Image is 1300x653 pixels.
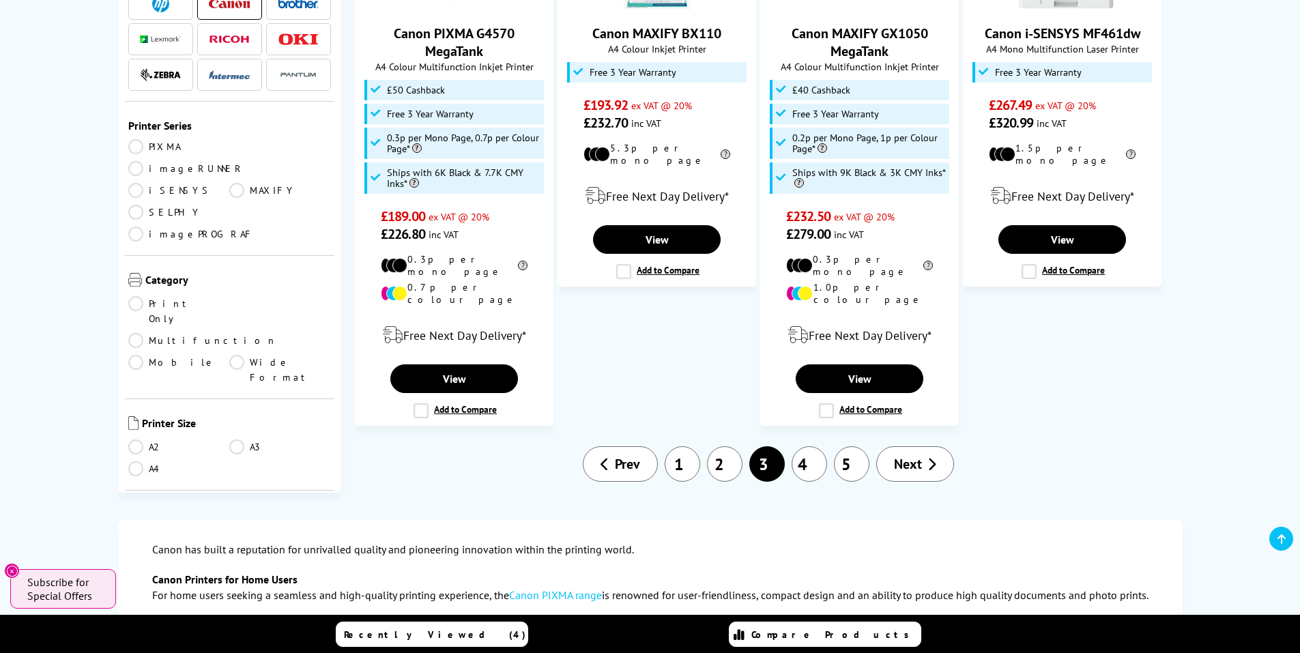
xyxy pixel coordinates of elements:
[128,439,230,454] a: A2
[278,31,319,48] a: OKI
[1037,117,1067,130] span: inc VAT
[362,60,546,73] span: A4 Colour Multifunction Inkjet Printer
[140,66,181,83] a: Zebra
[152,611,1149,648] p: Offering flexible connectivity options and easy setup, the PIXMA range of also offers the versati...
[583,142,730,166] li: 5.3p per mono page
[429,228,459,241] span: inc VAT
[834,446,869,482] a: 5
[128,461,230,476] a: A4
[819,403,902,418] label: Add to Compare
[152,586,1149,605] p: For home users seeking a seamless and high-quality printing experience, the is renowned for user-...
[394,25,515,60] a: Canon PIXMA G4570 MegaTank
[768,60,951,73] span: A4 Colour Multifunction Inkjet Printer
[381,253,528,278] li: 0.3p per mono page
[786,225,830,243] span: £279.00
[145,273,332,289] span: Category
[834,210,895,223] span: ex VAT @ 20%
[362,316,546,354] div: modal_delivery
[565,177,749,215] div: modal_delivery
[128,183,230,198] a: iSENSYS
[381,281,528,306] li: 0.7p per colour page
[128,273,142,287] img: Category
[414,403,497,418] label: Add to Compare
[278,67,319,83] img: Pantum
[229,355,331,385] a: Wide Format
[27,575,102,603] span: Subscribe for Special Offers
[792,446,827,482] a: 4
[989,96,1032,114] span: £267.49
[583,114,628,132] span: £232.70
[128,119,332,132] span: Printer Series
[128,161,244,176] a: imageRUNNER
[381,207,425,225] span: £189.00
[631,117,661,130] span: inc VAT
[616,264,699,279] label: Add to Compare
[989,114,1033,132] span: £320.99
[792,25,928,60] a: Canon MAXIFY GX1050 MegaTank
[593,225,720,254] a: View
[387,85,445,96] span: £50 Cashback
[140,68,181,82] img: Zebra
[615,455,640,473] span: Prev
[128,416,139,430] img: Printer Size
[894,455,922,473] span: Next
[792,108,879,119] span: Free 3 Year Warranty
[128,296,230,326] a: Print Only
[565,42,749,55] span: A4 Colour Inkjet Printer
[1035,99,1096,112] span: ex VAT @ 20%
[209,35,250,43] img: Ricoh
[665,446,700,482] a: 1
[152,572,1149,586] h3: Canon Printers for Home Users
[792,85,850,96] span: £40 Cashback
[336,622,528,647] a: Recently Viewed (4)
[128,205,230,220] a: SELPHY
[995,67,1082,78] span: Free 3 Year Warranty
[128,227,255,242] a: imagePROGRAF
[209,31,250,48] a: Ricoh
[707,446,742,482] a: 2
[209,70,250,80] img: Intermec
[792,167,947,189] span: Ships with 9K Black & 3K CMY Inks*
[387,108,474,119] span: Free 3 Year Warranty
[592,25,721,42] a: Canon MAXIFY BX110
[590,67,676,78] span: Free 3 Year Warranty
[970,177,1154,215] div: modal_delivery
[1022,264,1105,279] label: Add to Compare
[140,35,181,44] img: Lexmark
[128,333,277,348] a: Multifunction
[509,588,602,602] a: Canon PIXMA range
[387,132,541,154] span: 0.3p per Mono Page, 0.7p per Colour Page*
[876,446,954,482] a: Next
[229,439,331,454] a: A3
[786,253,933,278] li: 0.3p per mono page
[786,207,830,225] span: £232.50
[792,132,947,154] span: 0.2p per Mono Page, 1p per Colour Page*
[152,540,1149,559] p: Canon has built a reputation for unrivalled quality and pioneering innovation within the printing...
[387,167,541,189] span: Ships with 6K Black & 7.7K CMY Inks*
[631,99,692,112] span: ex VAT @ 20%
[834,228,864,241] span: inc VAT
[786,281,933,306] li: 1.0p per colour page
[583,446,658,482] a: Prev
[229,183,331,198] a: MAXIFY
[429,210,489,223] span: ex VAT @ 20%
[128,355,230,385] a: Mobile
[278,33,319,45] img: OKI
[140,31,181,48] a: Lexmark
[729,622,921,647] a: Compare Products
[390,364,517,393] a: View
[142,416,332,433] span: Printer Size
[381,225,425,243] span: £226.80
[128,139,230,154] a: PIXMA
[768,316,951,354] div: modal_delivery
[209,66,250,83] a: Intermec
[583,96,628,114] span: £193.92
[493,613,628,627] a: Canon multifunction printers
[344,628,526,641] span: Recently Viewed (4)
[998,225,1125,254] a: View
[4,563,20,579] button: Close
[985,25,1140,42] a: Canon i-SENSYS MF461dw
[751,628,916,641] span: Compare Products
[989,142,1136,166] li: 1.5p per mono page
[796,364,923,393] a: View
